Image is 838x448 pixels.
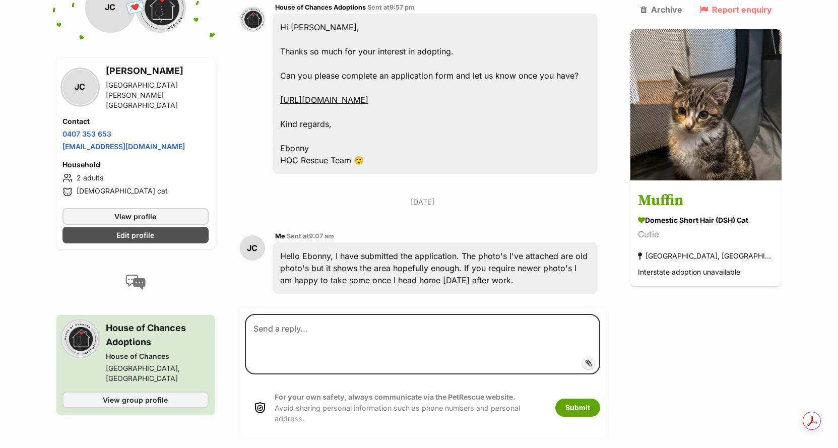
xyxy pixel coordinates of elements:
[62,69,98,104] div: JC
[638,228,774,242] div: Cutie
[106,80,209,110] div: [GEOGRAPHIC_DATA][PERSON_NAME][GEOGRAPHIC_DATA]
[309,232,334,240] span: 9:07 am
[638,215,774,226] div: Domestic Short Hair (DSH) Cat
[114,211,156,221] span: View profile
[390,4,415,11] span: 9:57 pm
[275,392,545,424] p: Avoid sharing personal information such as phone numbers and personal address.
[555,399,600,417] button: Submit
[62,159,209,169] h4: Household
[273,242,598,294] div: Hello Ebonny, I have submitted the application. The photo's I've attached are old photo's but it ...
[240,235,265,261] div: JC
[280,95,368,105] a: [URL][DOMAIN_NAME]
[106,63,209,78] h3: [PERSON_NAME]
[275,393,515,401] strong: For your own safety, always communicate via the PetRescue website.
[630,182,782,287] a: Muffin Domestic Short Hair (DSH) Cat Cutie [GEOGRAPHIC_DATA], [GEOGRAPHIC_DATA] Interstate adopti...
[62,142,185,150] a: [EMAIL_ADDRESS][DOMAIN_NAME]
[125,274,146,289] img: conversation-icon-4a6f8262b818ee0b60e3300018af0b2d0b884aa5de6e9bcb8d3d4eeb1a70a7c4.svg
[106,363,209,383] div: [GEOGRAPHIC_DATA], [GEOGRAPHIC_DATA]
[630,29,782,180] img: Muffin
[62,116,209,126] h4: Contact
[287,232,334,240] span: Sent at
[116,229,154,240] span: Edit profile
[62,321,98,356] img: House of Chances profile pic
[62,208,209,224] a: View profile
[62,391,209,408] a: View group profile
[367,4,415,11] span: Sent at
[275,4,366,11] span: House of Chances Adoptions
[106,321,209,349] h3: House of Chances Adoptions
[273,14,598,174] div: Hi [PERSON_NAME], Thanks so much for your interest in adopting. Can you please complete an applic...
[240,197,606,207] p: [DATE]
[62,226,209,243] a: Edit profile
[103,394,168,405] span: View group profile
[106,351,209,361] div: House of Chances
[640,5,682,14] a: Archive
[62,129,111,138] a: 0407 353 653
[275,232,285,240] span: Me
[700,5,772,14] a: Report enquiry
[62,171,209,183] li: 2 adults
[240,7,265,32] img: House of Chances Adoptions profile pic
[638,249,774,263] div: [GEOGRAPHIC_DATA], [GEOGRAPHIC_DATA]
[638,190,774,213] h3: Muffin
[62,185,209,198] li: [DEMOGRAPHIC_DATA] cat
[638,268,740,277] span: Interstate adoption unavailable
